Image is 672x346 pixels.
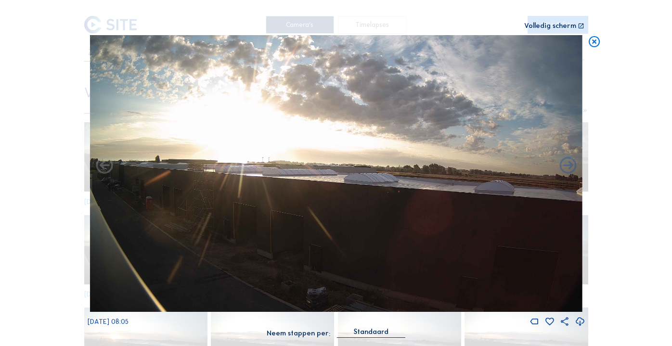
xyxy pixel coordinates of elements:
span: [DATE] 08:05 [88,318,129,326]
div: Standaard [337,328,405,338]
div: Neem stappen per: [267,330,330,337]
i: Back [558,156,578,176]
img: Image [90,35,582,312]
div: Standaard [354,328,388,336]
i: Forward [94,156,115,176]
div: Volledig scherm [524,23,576,30]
